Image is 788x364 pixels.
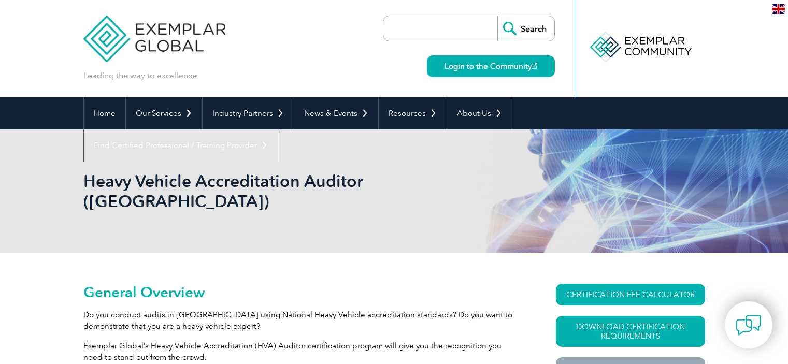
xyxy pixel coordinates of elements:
input: Search [497,16,554,41]
a: About Us [447,97,512,129]
a: News & Events [294,97,378,129]
p: Exemplar Global’s Heavy Vehicle Accreditation (HVA) Auditor certification program will give you t... [83,340,519,363]
a: Resources [379,97,447,129]
a: Industry Partners [203,97,294,129]
a: Home [84,97,125,129]
img: contact-chat.png [736,312,762,338]
p: Do you conduct audits in [GEOGRAPHIC_DATA] using National Heavy Vehicle accreditation standards? ... [83,309,519,332]
h2: General Overview [83,284,519,300]
img: en [772,4,785,14]
a: Download Certification Requirements [556,316,705,347]
a: Our Services [126,97,202,129]
a: Find Certified Professional / Training Provider [84,129,278,162]
a: CERTIFICATION FEE CALCULATOR [556,284,705,305]
p: Leading the way to excellence [83,70,197,81]
h1: Heavy Vehicle Accreditation Auditor ([GEOGRAPHIC_DATA]) [83,171,481,211]
img: open_square.png [532,63,537,69]
a: Login to the Community [427,55,555,77]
